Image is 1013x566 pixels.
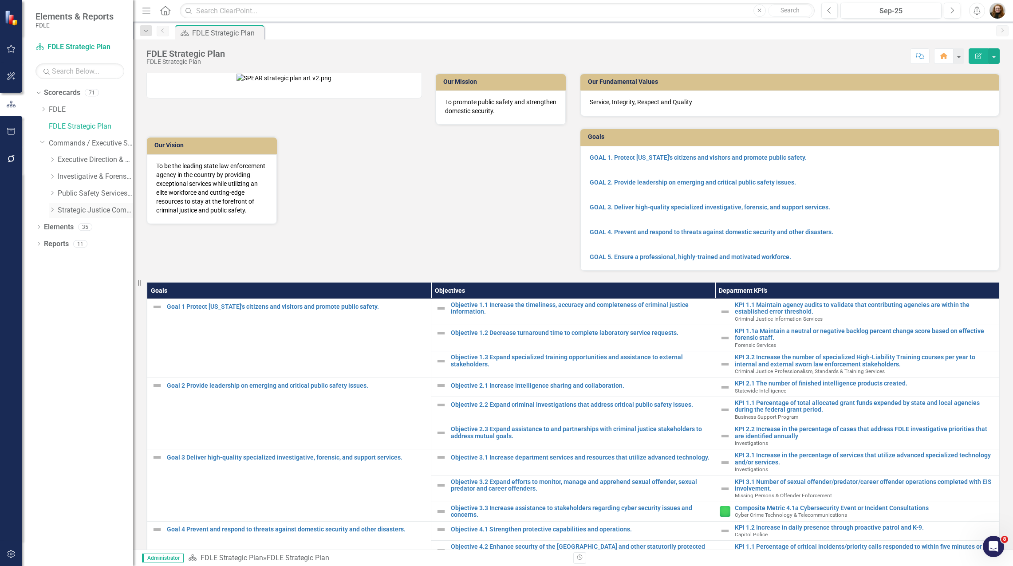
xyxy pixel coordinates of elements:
td: Double-Click to Edit Right Click for Context Menu [431,423,715,449]
span: Statewide Intelligence [735,388,786,394]
td: Double-Click to Edit Right Click for Context Menu [147,377,431,449]
span: 8 [1001,536,1008,543]
h3: Our Mission [443,79,561,85]
span: Investigations [735,440,768,446]
span: Elements & Reports [35,11,114,22]
a: Objective 4.2 Enhance security of the [GEOGRAPHIC_DATA] and other statutorily protected jurisdict... [451,543,710,557]
td: Double-Click to Edit Right Click for Context Menu [431,502,715,521]
img: Not Defined [720,483,730,494]
button: Search [768,4,812,17]
td: Double-Click to Edit Right Click for Context Menu [715,397,999,423]
a: FDLE [49,105,133,115]
a: KPI 3.2 Increase the number of specialized High-Liability Training courses per year to internal a... [735,354,994,368]
td: Double-Click to Edit Right Click for Context Menu [431,325,715,351]
td: Double-Click to Edit Right Click for Context Menu [715,377,999,397]
a: Executive Direction & Business Support [58,155,133,165]
div: FDLE Strategic Plan [192,28,262,39]
img: Not Defined [436,506,446,517]
span: Cyber Crime Technology & Telecommunications [735,512,847,518]
td: Double-Click to Edit Right Click for Context Menu [715,351,999,377]
button: Sep-25 [840,3,942,19]
img: Not Defined [720,431,730,441]
a: Goal 4 Prevent and respond to threats against domestic security and other disasters. [167,526,426,533]
a: KPI 1.1a Maintain a neutral or negative backlog percent change score based on effective forensic ... [735,328,994,342]
small: FDLE [35,22,114,29]
p: To be the leading state law enforcement agency in the country by providing exceptional services w... [156,161,268,215]
span: Missing Persons & Offender Enforcement [735,492,832,499]
img: Not Defined [152,302,162,312]
div: 71 [85,89,99,97]
input: Search ClearPoint... [180,3,815,19]
img: Proceeding as Planned [720,506,730,517]
a: Objective 1.2 Decrease turnaround time to complete laboratory service requests. [451,330,710,336]
img: Not Defined [720,457,730,468]
div: FDLE Strategic Plan [267,554,329,562]
span: Administrator [142,554,184,562]
a: Commands / Executive Support Branch [49,138,133,149]
a: FDLE Strategic Plan [35,42,124,52]
a: Objective 1.1 Increase the timeliness, accuracy and completeness of criminal justice information. [451,302,710,315]
img: Not Defined [436,303,446,314]
img: Not Defined [152,452,162,463]
a: Elements [44,222,74,232]
img: Not Defined [436,480,446,491]
td: Double-Click to Edit Right Click for Context Menu [431,397,715,423]
img: Not Defined [720,359,730,369]
img: Not Defined [436,356,446,366]
a: Composite Metric 4.1a Cybersecurity Event or Incident Consultations [735,505,994,511]
img: Not Defined [720,333,730,343]
a: GOAL 4. Prevent and respond to threats against domestic security and other disasters. [590,228,833,236]
td: Double-Click to Edit Right Click for Context Menu [715,423,999,449]
a: KPI 2.1 The number of finished intelligence products created. [735,380,994,387]
img: Jennifer Siddoway [989,3,1005,19]
a: Goal 1 Protect [US_STATE]'s citizens and visitors and promote public safety. [167,303,426,310]
td: Double-Click to Edit Right Click for Context Menu [431,476,715,502]
h3: Goals [588,134,995,140]
a: KPI 1.1 Percentage of critical incidents/priority calls responded to within five minutes or less. [735,543,994,557]
div: 11 [73,240,87,248]
a: Objective 3.2 Expand efforts to monitor, manage and apprehend sexual offender, sexual predator an... [451,479,710,492]
td: Double-Click to Edit Right Click for Context Menu [715,299,999,325]
img: ClearPoint Strategy [4,10,20,26]
a: Reports [44,239,69,249]
a: GOAL 3. Deliver high-quality specialized investigative, forensic, and support services. [590,204,830,211]
td: Double-Click to Edit Right Click for Context Menu [431,299,715,325]
a: Public Safety Services Command [58,189,133,199]
td: Double-Click to Edit Right Click for Context Menu [431,521,715,541]
img: Not Defined [436,545,446,556]
span: Criminal Justice Information Services [735,316,823,322]
span: Business Support Program [735,414,798,420]
img: Not Defined [152,380,162,391]
a: Objective 4.1 Strengthen protective capabilities and operations. [451,526,710,533]
a: Goal 2 Provide leadership on emerging and critical public safety issues. [167,382,426,389]
h3: Our Fundamental Values [588,79,995,85]
img: Not Defined [436,428,446,438]
div: FDLE Strategic Plan [146,49,225,59]
a: KPI 1.2 Increase in daily presence through proactive patrol and K-9. [735,524,994,531]
a: KPI 3.1 Number of sexual offender/predator/career offender operations completed with EIS involvem... [735,479,994,492]
td: Double-Click to Edit Right Click for Context Menu [715,325,999,351]
img: Not Defined [720,526,730,536]
div: FDLE Strategic Plan [146,59,225,65]
a: Scorecards [44,88,80,98]
td: Double-Click to Edit Right Click for Context Menu [715,502,999,521]
img: Not Defined [436,328,446,338]
a: GOAL 5. Ensure a professional, highly-trained and motivated workforce. [590,253,791,260]
img: SPEAR strategic plan art v2.png [236,74,331,83]
img: Not Defined [436,380,446,391]
a: Objective 1.3 Expand specialized training opportunities and assistance to external stakeholders. [451,354,710,368]
td: Double-Click to Edit Right Click for Context Menu [715,476,999,502]
a: Objective 3.3 Increase assistance to stakeholders regarding cyber security issues and concerns. [451,505,710,519]
h3: Our Vision [154,142,272,149]
span: Investigations [735,466,768,472]
a: Objective 3.1 Increase department services and resources that utilize advanced technology. [451,454,710,461]
span: Criminal Justice Professionalism, Standards & Training Services [735,368,885,374]
strong: GOAL 2. Provide leadership on emerging and critical public safety issues. [590,179,796,186]
img: Not Defined [720,548,730,559]
a: KPI 1.1 Percentage of total allocated grant funds expended by state and local agencies during the... [735,400,994,413]
span: Search [780,7,800,14]
a: KPI 2.2 Increase in the percentage of cases that address FDLE investigative priorities that are i... [735,426,994,440]
p: To promote public safety and strengthen domestic security. [445,98,556,115]
a: FDLE Strategic Plan [49,122,133,132]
